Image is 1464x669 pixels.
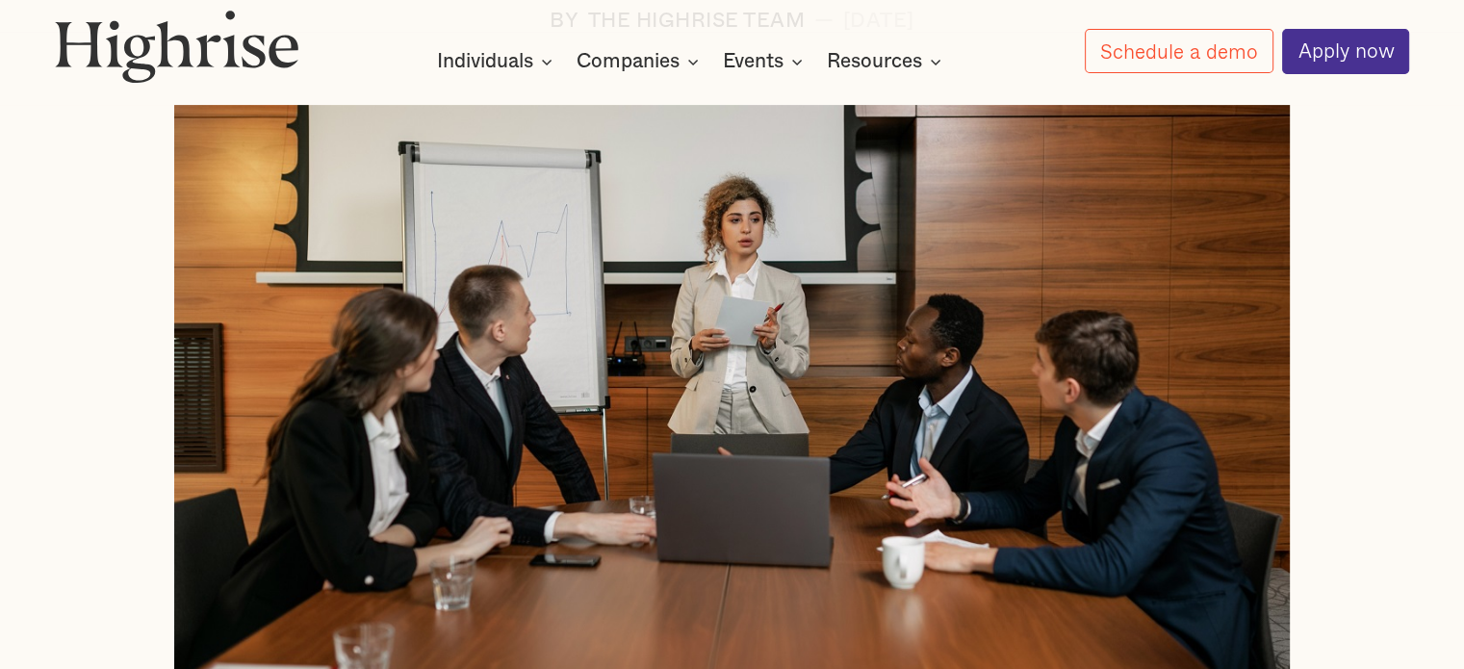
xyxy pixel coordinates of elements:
[577,50,680,73] div: Companies
[723,50,809,73] div: Events
[1085,29,1273,73] a: Schedule a demo
[827,50,922,73] div: Resources
[827,50,947,73] div: Resources
[577,50,705,73] div: Companies
[1282,29,1409,74] a: Apply now
[723,50,783,73] div: Events
[437,50,533,73] div: Individuals
[437,50,558,73] div: Individuals
[55,10,299,84] img: Highrise logo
